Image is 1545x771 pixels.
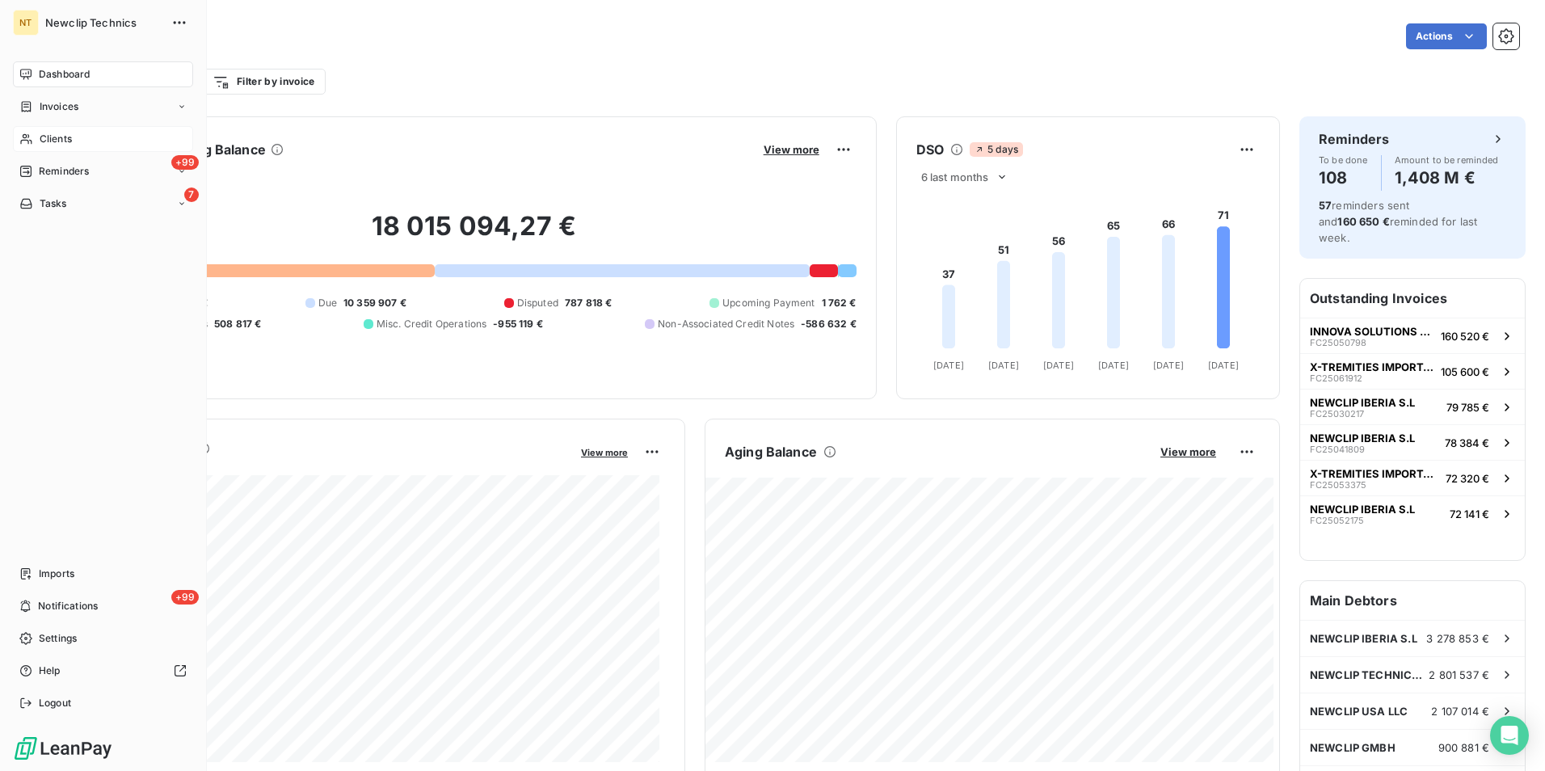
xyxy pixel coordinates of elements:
span: NEWCLIP IBERIA S.L [1310,396,1415,409]
button: Actions [1406,23,1487,49]
span: NEWCLIP IBERIA S.L [1310,503,1415,516]
span: -586 632 € [801,317,857,331]
span: 72 141 € [1450,508,1489,520]
span: 10 359 907 € [343,296,406,310]
button: INNOVA SOLUTIONS SPAFC25050798160 520 € [1300,318,1525,353]
span: 160 650 € [1337,215,1389,228]
span: 5 days [970,142,1023,157]
button: NEWCLIP IBERIA S.LFC2505217572 141 € [1300,495,1525,531]
span: X-TREMITIES IMPORTADORA E DISTRIBUI [1310,467,1439,480]
span: 7 [184,187,199,202]
span: FC25050798 [1310,338,1366,348]
a: 7Tasks [13,191,193,217]
span: 105 600 € [1441,365,1489,378]
button: NEWCLIP IBERIA S.LFC2504180978 384 € [1300,424,1525,460]
span: Reminders [39,164,89,179]
tspan: [DATE] [933,360,964,371]
h2: 18 015 094,27 € [91,210,857,259]
span: 787 818 € [565,296,612,310]
span: Disputed [517,296,558,310]
h4: 108 [1319,165,1368,191]
div: NT [13,10,39,36]
span: +99 [171,155,199,170]
span: Notifications [38,599,98,613]
tspan: [DATE] [988,360,1019,371]
button: View more [759,142,824,157]
span: 3 278 853 € [1426,632,1489,645]
h6: Aging Balance [725,442,817,461]
span: FC25030217 [1310,409,1364,419]
span: 72 320 € [1446,472,1489,485]
span: 6 last months [921,171,989,183]
button: X-TREMITIES IMPORTADORA E DISTRIBUIFC25061912105 600 € [1300,353,1525,389]
button: View more [1156,444,1221,459]
h6: Reminders [1319,129,1389,149]
span: View more [1160,445,1216,458]
span: Imports [39,567,74,581]
span: 900 881 € [1438,741,1489,754]
a: Settings [13,626,193,651]
span: Settings [39,631,77,646]
span: 2 801 537 € [1429,668,1489,681]
span: Clients [40,132,72,146]
img: Logo LeanPay [13,735,113,761]
span: 78 384 € [1445,436,1489,449]
span: Newclip Technics [45,16,162,29]
h6: Main Debtors [1300,581,1525,620]
span: NEWCLIP USA LLC [1310,705,1408,718]
a: Help [13,658,193,684]
span: -955 119 € [493,317,543,331]
span: Logout [39,696,71,710]
button: NEWCLIP IBERIA S.LFC2503021779 785 € [1300,389,1525,424]
span: FC25041809 [1310,444,1365,454]
span: 1 762 € [822,296,857,310]
span: Monthly Revenue [91,458,570,475]
h4: 1,408 M € [1395,165,1499,191]
span: 508 817 € [214,317,261,331]
span: To be done [1319,155,1368,165]
a: +99Reminders [13,158,193,184]
tspan: [DATE] [1043,360,1074,371]
span: Dashboard [39,67,90,82]
span: Non-Associated Credit Notes [658,317,794,331]
span: 2 107 014 € [1431,705,1489,718]
span: View more [581,447,628,458]
span: Tasks [40,196,67,211]
span: +99 [171,590,199,605]
span: NEWCLIP IBERIA S.L [1310,432,1415,444]
span: View more [764,143,819,156]
span: reminders sent and reminded for last week. [1319,199,1477,244]
span: Amount to be reminded [1395,155,1499,165]
span: Due [318,296,337,310]
span: 160 520 € [1441,330,1489,343]
tspan: [DATE] [1153,360,1184,371]
button: Filter by invoice [202,69,325,95]
span: FC25061912 [1310,373,1362,383]
span: 79 785 € [1446,401,1489,414]
a: Imports [13,561,193,587]
span: NEWCLIP GMBH [1310,741,1396,754]
div: Open Intercom Messenger [1490,716,1529,755]
tspan: [DATE] [1208,360,1239,371]
span: Invoices [40,99,78,114]
a: Invoices [13,94,193,120]
button: View more [576,444,633,459]
a: Clients [13,126,193,152]
span: NEWCLIP IBERIA S.L [1310,632,1417,645]
span: INNOVA SOLUTIONS SPA [1310,325,1434,338]
h6: DSO [916,140,944,159]
tspan: [DATE] [1098,360,1129,371]
span: FC25052175 [1310,516,1364,525]
span: 57 [1319,199,1332,212]
span: Misc. Credit Operations [377,317,486,331]
span: FC25053375 [1310,480,1366,490]
span: Help [39,664,61,678]
button: X-TREMITIES IMPORTADORA E DISTRIBUIFC2505337572 320 € [1300,460,1525,495]
span: X-TREMITIES IMPORTADORA E DISTRIBUI [1310,360,1434,373]
span: Upcoming Payment [722,296,815,310]
h6: Outstanding Invoices [1300,279,1525,318]
a: Dashboard [13,61,193,87]
span: NEWCLIP TECHNICS AUSTRALIA PTY [1310,668,1429,681]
